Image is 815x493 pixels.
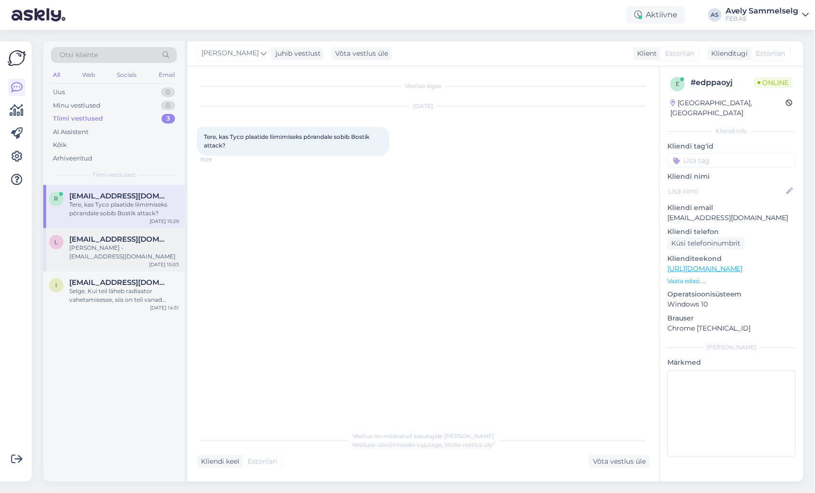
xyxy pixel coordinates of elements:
[667,254,796,264] p: Klienditeekond
[707,49,748,59] div: Klienditugi
[248,456,277,467] span: Estonian
[161,101,175,111] div: 0
[197,102,650,111] div: [DATE]
[667,172,796,182] p: Kliendi nimi
[667,213,796,223] p: [EMAIL_ADDRESS][DOMAIN_NAME]
[667,357,796,368] p: Märkmed
[69,244,179,261] div: [PERSON_NAME] - [EMAIL_ADDRESS][DOMAIN_NAME]
[53,114,103,123] div: Tiimi vestlused
[633,49,657,59] div: Klient
[55,238,58,246] span: l
[442,441,495,448] i: „Võtke vestlus üle”
[200,156,236,163] span: 15:29
[69,287,179,304] div: Selge. Kui teil läheb radiaator vahetamisesse, siis on teil vanad radiaatori mõõdud teada. Nende ...
[726,7,799,15] div: Avely Sammelselg
[51,69,62,81] div: All
[668,186,785,197] input: Lisa nimi
[162,114,175,123] div: 3
[53,140,67,150] div: Kõik
[667,141,796,151] p: Kliendi tag'id
[115,69,138,81] div: Socials
[708,8,722,22] div: AS
[54,195,59,202] span: r
[667,237,745,250] div: Küsi telefoninumbrit
[53,87,65,97] div: Uus
[204,133,371,149] span: Tere, kas Tyco plaatide liimimiseks põrandale sobib Bostik attack?
[754,77,793,88] span: Online
[589,455,650,468] div: Võta vestlus üle
[60,50,98,60] span: Otsi kliente
[197,456,239,467] div: Kliendi keel
[667,323,796,333] p: Chrome [TECHNICAL_ID]
[676,80,679,87] span: e
[665,49,694,59] span: Estonian
[352,441,495,448] span: Vestluse ülevõtmiseks vajutage
[80,69,97,81] div: Web
[69,278,169,287] span: info.anklav@gmail.com
[331,47,392,60] div: Võta vestlus üle
[670,98,786,118] div: [GEOGRAPHIC_DATA], [GEOGRAPHIC_DATA]
[667,277,796,285] p: Vaata edasi ...
[69,200,179,218] div: Tere, kas Tyco plaatide liimimiseks põrandale sobib Bostik attack?
[197,82,650,90] div: Vestlus algas
[726,15,799,23] div: FEB AS
[53,154,92,163] div: Arhiveeritud
[667,127,796,136] div: Kliendi info
[726,7,809,23] a: Avely SammelselgFEB AS
[627,6,685,24] div: Aktiivne
[667,227,796,237] p: Kliendi telefon
[667,264,743,273] a: [URL][DOMAIN_NAME]
[667,153,796,168] input: Lisa tag
[667,343,796,352] div: [PERSON_NAME]
[150,304,179,311] div: [DATE] 14:51
[161,87,175,97] div: 0
[272,49,321,59] div: juhib vestlust
[667,313,796,323] p: Brauser
[201,48,259,59] span: [PERSON_NAME]
[53,127,88,137] div: AI Assistent
[756,49,786,59] span: Estonian
[93,171,136,179] span: Tiimi vestlused
[53,101,100,111] div: Minu vestlused
[69,192,169,200] span: raitkuusik@gmail.com
[157,69,177,81] div: Email
[667,289,796,299] p: Operatsioonisüsteem
[55,282,57,289] span: i
[667,299,796,309] p: Windows 10
[352,432,494,440] span: Vestlus on määratud kasutajale [PERSON_NAME]
[667,203,796,213] p: Kliendi email
[149,261,179,268] div: [DATE] 15:03
[8,49,26,67] img: Askly Logo
[69,235,169,244] span: lp160780@gmail.com
[690,77,754,88] div: # edppaoyj
[150,218,179,225] div: [DATE] 15:29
